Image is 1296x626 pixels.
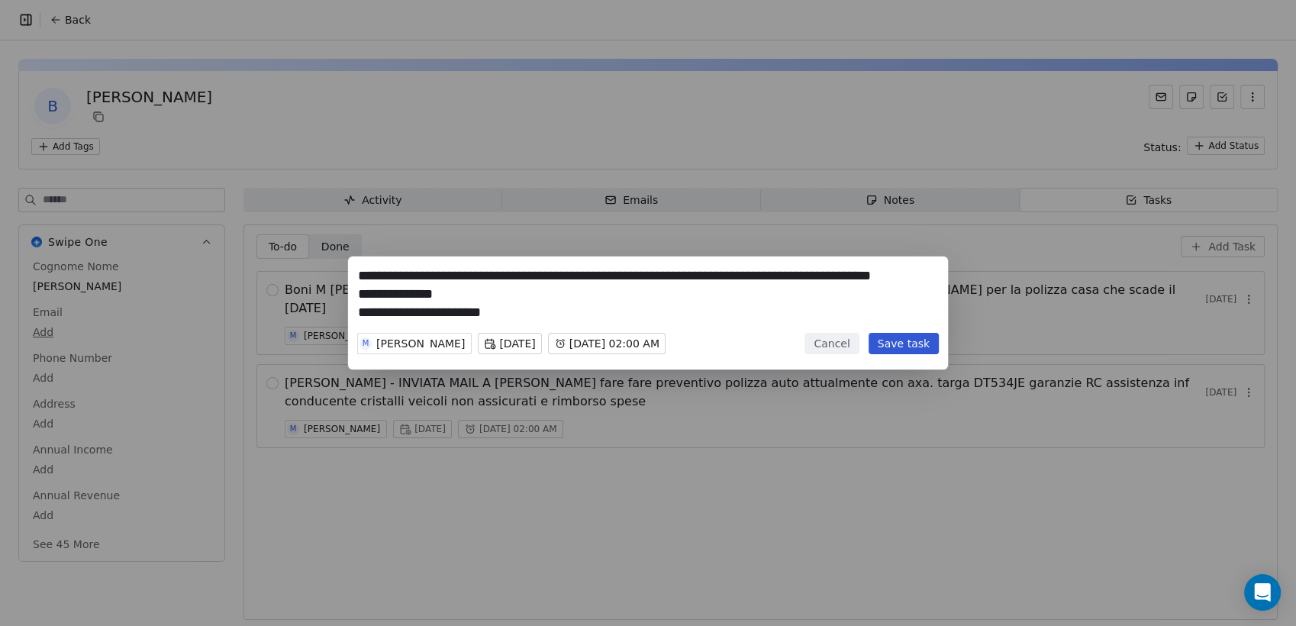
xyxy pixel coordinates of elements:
[869,333,939,354] button: Save task
[363,337,369,350] div: M
[376,338,465,349] div: [PERSON_NAME]
[569,336,659,351] span: [DATE] 02:00 AM
[804,333,859,354] button: Cancel
[548,333,666,354] button: [DATE] 02:00 AM
[478,333,541,354] button: [DATE]
[499,336,535,351] span: [DATE]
